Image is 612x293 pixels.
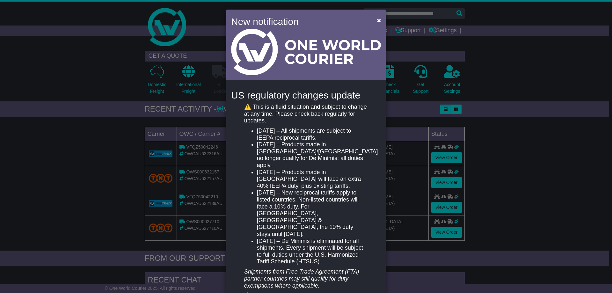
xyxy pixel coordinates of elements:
[257,189,368,238] li: [DATE] – New reciprocal tariffs apply to listed countries. Non-listed countries will face a 10% d...
[231,90,381,100] h4: US regulatory changes update
[244,268,359,289] em: Shipments from Free Trade Agreement (FTA) partner countries may still qualify for duty exemptions...
[257,128,368,141] li: [DATE] – All shipments are subject to IEEPA reciprocal tariffs.
[257,169,368,190] li: [DATE] – Products made in [GEOGRAPHIC_DATA] will face an extra 40% IEEPA duty, plus existing tari...
[374,14,384,27] button: Close
[244,104,368,124] p: ⚠️ This is a fluid situation and subject to change at any time. Please check back regularly for u...
[231,29,381,75] img: Light
[257,238,368,265] li: [DATE] – De Minimis is eliminated for all shipments. Every shipment will be subject to full dutie...
[231,14,368,29] h4: New notification
[377,17,381,24] span: ×
[257,141,368,169] li: [DATE] – Products made in [GEOGRAPHIC_DATA]/[GEOGRAPHIC_DATA] no longer qualify for De Minimis; a...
